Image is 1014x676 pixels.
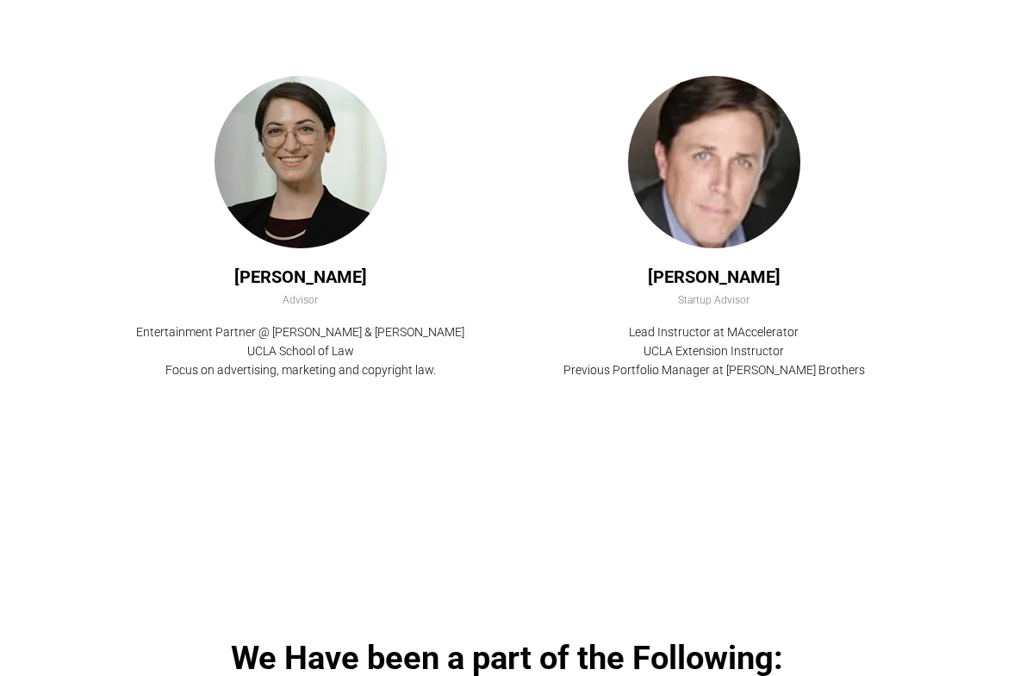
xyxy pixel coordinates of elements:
div: Entertainment Partner @ [PERSON_NAME] & [PERSON_NAME] UCLA School of Law Focus on advertising, ma... [120,323,482,379]
div: [PERSON_NAME] [533,266,895,289]
div: Startup Advisor [533,292,895,309]
div: [PERSON_NAME] [120,266,482,289]
div: Advisor [120,292,482,309]
div: Lead Instructor at MAccelerator UCLA Extension Instructor Previous Portfolio Manager at [PERSON_N... [533,323,895,379]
